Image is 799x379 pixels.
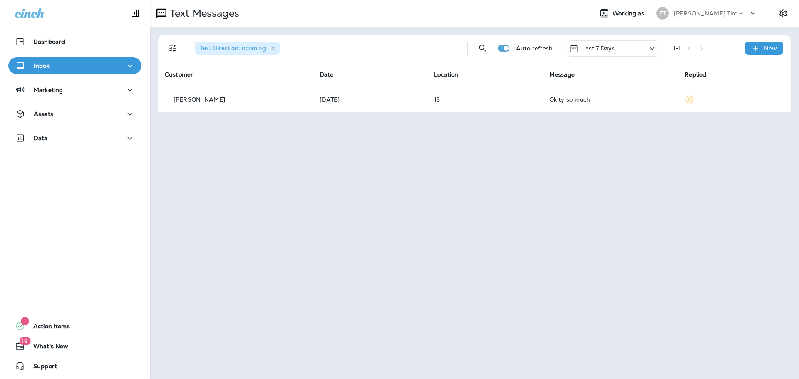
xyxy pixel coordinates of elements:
span: Message [549,71,575,78]
p: [PERSON_NAME] [174,96,225,103]
p: Data [34,135,48,141]
p: Inbox [34,62,50,69]
button: Dashboard [8,33,141,50]
p: Text Messages [166,7,239,20]
button: Inbox [8,57,141,74]
span: Action Items [25,323,70,333]
p: Last 7 Days [582,45,615,52]
span: 19 [19,337,30,345]
button: 1Action Items [8,318,141,334]
button: Support [8,358,141,374]
p: Dashboard [33,38,65,45]
p: Assets [34,111,53,117]
div: Ok ty so much [549,96,672,103]
button: Filters [165,40,181,57]
p: [PERSON_NAME] Tire - Hills & [PERSON_NAME] [674,10,749,17]
button: Marketing [8,82,141,98]
span: Support [25,363,57,373]
div: Text Direction:Incoming [195,42,280,55]
span: Replied [685,71,706,78]
p: Marketing [34,87,63,93]
div: ZT [656,7,669,20]
p: Auto refresh [516,45,553,52]
div: 1 - 1 [673,45,681,52]
span: 13 [434,96,440,103]
span: Date [320,71,334,78]
button: Data [8,130,141,146]
span: Text Direction : Incoming [200,44,266,52]
button: Search Messages [474,40,491,57]
button: Settings [776,6,791,21]
p: Sep 4, 2025 11:09 AM [320,96,421,103]
button: 19What's New [8,338,141,354]
button: Assets [8,106,141,122]
span: Location [434,71,458,78]
span: What's New [25,343,68,353]
span: Working as: [613,10,648,17]
button: Collapse Sidebar [124,5,147,22]
span: 1 [21,317,29,325]
span: Customer [165,71,193,78]
p: New [764,45,777,52]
